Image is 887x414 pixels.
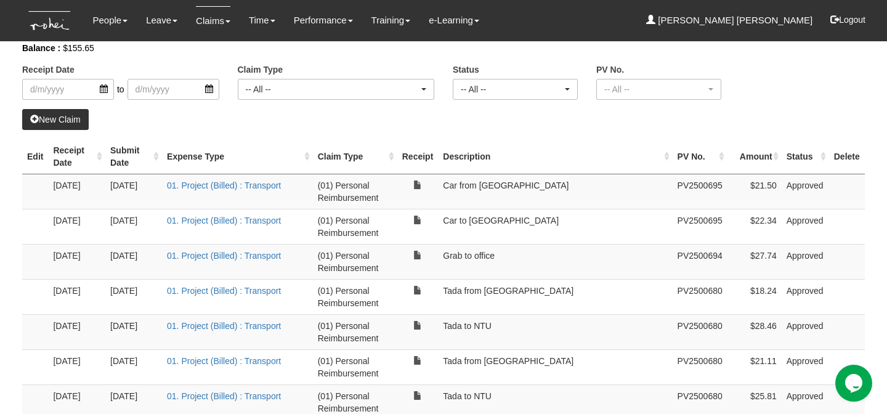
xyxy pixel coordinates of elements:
td: Approved [782,314,829,349]
td: [DATE] [105,209,162,244]
td: PV2500695 [673,209,727,244]
label: PV No. [596,63,624,76]
th: Submit Date : activate to sort column ascending [105,139,162,174]
td: Tada from [GEOGRAPHIC_DATA] [438,279,672,314]
td: PV2500695 [673,174,727,209]
a: People [92,6,128,34]
td: PV2500680 [673,349,727,384]
a: 01. Project (Billed) : Transport [167,251,281,261]
a: 01. Project (Billed) : Transport [167,286,281,296]
td: $18.24 [727,279,782,314]
label: Receipt Date [22,63,75,76]
a: Time [249,6,275,34]
td: $27.74 [727,244,782,279]
th: Receipt [397,139,439,174]
td: Approved [782,244,829,279]
span: to [114,79,128,100]
label: Status [453,63,479,76]
td: $21.11 [727,349,782,384]
div: -- All -- [604,83,706,95]
a: 01. Project (Billed) : Transport [167,321,281,331]
td: (01) Personal Reimbursement [313,244,397,279]
td: [DATE] [105,244,162,279]
td: Tada from [GEOGRAPHIC_DATA] [438,349,672,384]
th: Status : activate to sort column ascending [782,139,829,174]
td: [DATE] [105,314,162,349]
button: -- All -- [238,79,435,100]
button: -- All -- [596,79,721,100]
a: 01. Project (Billed) : Transport [167,216,281,225]
a: 01. Project (Billed) : Transport [167,356,281,366]
th: PV No. : activate to sort column ascending [673,139,727,174]
td: (01) Personal Reimbursement [313,314,397,349]
td: [DATE] [48,314,105,349]
td: PV2500680 [673,314,727,349]
td: [DATE] [48,174,105,209]
th: Edit [22,139,48,174]
th: Description : activate to sort column ascending [438,139,672,174]
a: Claims [196,6,230,35]
td: Approved [782,174,829,209]
td: [DATE] [48,349,105,384]
td: (01) Personal Reimbursement [313,349,397,384]
a: 01. Project (Billed) : Transport [167,181,281,190]
button: -- All -- [453,79,578,100]
td: (01) Personal Reimbursement [313,279,397,314]
td: Tada to NTU [438,314,672,349]
td: $21.50 [727,174,782,209]
td: [DATE] [105,279,162,314]
a: Training [371,6,411,34]
iframe: chat widget [835,365,875,402]
th: Delete [829,139,865,174]
th: Receipt Date : activate to sort column ascending [48,139,105,174]
b: Balance : [22,43,60,53]
td: [DATE] [48,209,105,244]
a: [PERSON_NAME] [PERSON_NAME] [646,6,812,34]
td: (01) Personal Reimbursement [313,174,397,209]
a: 01. Project (Billed) : Transport [167,391,281,401]
td: Approved [782,279,829,314]
input: d/m/yyyy [128,79,219,100]
td: $28.46 [727,314,782,349]
td: Approved [782,349,829,384]
th: Claim Type : activate to sort column ascending [313,139,397,174]
td: Approved [782,209,829,244]
td: $22.34 [727,209,782,244]
a: Performance [294,6,353,34]
td: PV2500694 [673,244,727,279]
td: Car from [GEOGRAPHIC_DATA] [438,174,672,209]
td: [DATE] [48,244,105,279]
td: [DATE] [105,174,162,209]
span: $155.65 [63,43,94,53]
td: (01) Personal Reimbursement [313,209,397,244]
td: PV2500680 [673,279,727,314]
div: -- All -- [246,83,419,95]
td: [DATE] [48,279,105,314]
div: -- All -- [461,83,562,95]
a: Leave [146,6,177,34]
td: Car to [GEOGRAPHIC_DATA] [438,209,672,244]
a: e-Learning [429,6,479,34]
th: Amount : activate to sort column ascending [727,139,782,174]
td: [DATE] [105,349,162,384]
td: Grab to office [438,244,672,279]
th: Expense Type : activate to sort column ascending [162,139,313,174]
a: New Claim [22,109,89,130]
label: Claim Type [238,63,283,76]
button: Logout [822,5,874,34]
input: d/m/yyyy [22,79,114,100]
